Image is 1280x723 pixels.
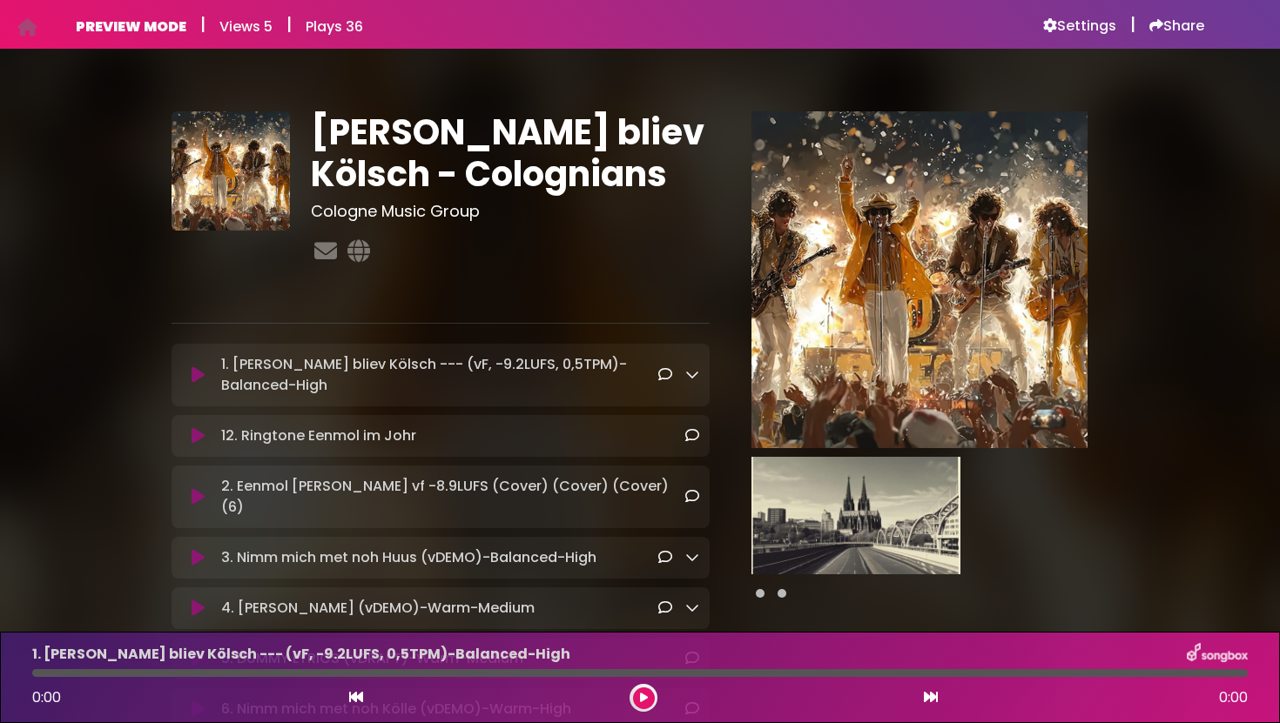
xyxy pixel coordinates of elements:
p: 1. [PERSON_NAME] bliev Kölsch --- (vF, -9.2LUFS, 0,5TPM)-Balanced-High [32,644,570,665]
p: 3. Nimm mich met noh Huus (vDEMO)-Balanced-High [221,547,596,568]
h6: Plays 36 [306,18,363,35]
h3: Cologne Music Group [311,202,709,221]
img: 7CvscnJpT4ZgYQDj5s5A [172,111,290,230]
p: 2. Eenmol [PERSON_NAME] vf -8.9LUFS (Cover) (Cover) (Cover) (6) [221,476,684,518]
a: Settings [1043,17,1116,35]
p: 4. [PERSON_NAME] (vDEMO)-Warm-Medium [221,598,535,619]
h5: | [286,14,292,35]
img: songbox-logo-white.png [1187,643,1248,666]
p: 12. Ringtone Eenmol im Johr [221,425,416,446]
p: 1. [PERSON_NAME] bliev Kölsch --- (vF, -9.2LUFS, 0,5TPM)-Balanced-High [221,354,657,396]
h1: [PERSON_NAME] bliev Kölsch - Colognians [311,111,709,195]
h6: PREVIEW MODE [76,18,186,35]
span: 0:00 [32,687,61,707]
img: bj9cZIVSFGdJ3k2YEuQL [751,457,960,574]
img: Main Media [751,111,1088,447]
span: 0:00 [1219,687,1248,708]
h5: | [200,14,205,35]
a: Share [1149,17,1204,35]
h5: | [1130,14,1135,35]
h6: Views 5 [219,18,273,35]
